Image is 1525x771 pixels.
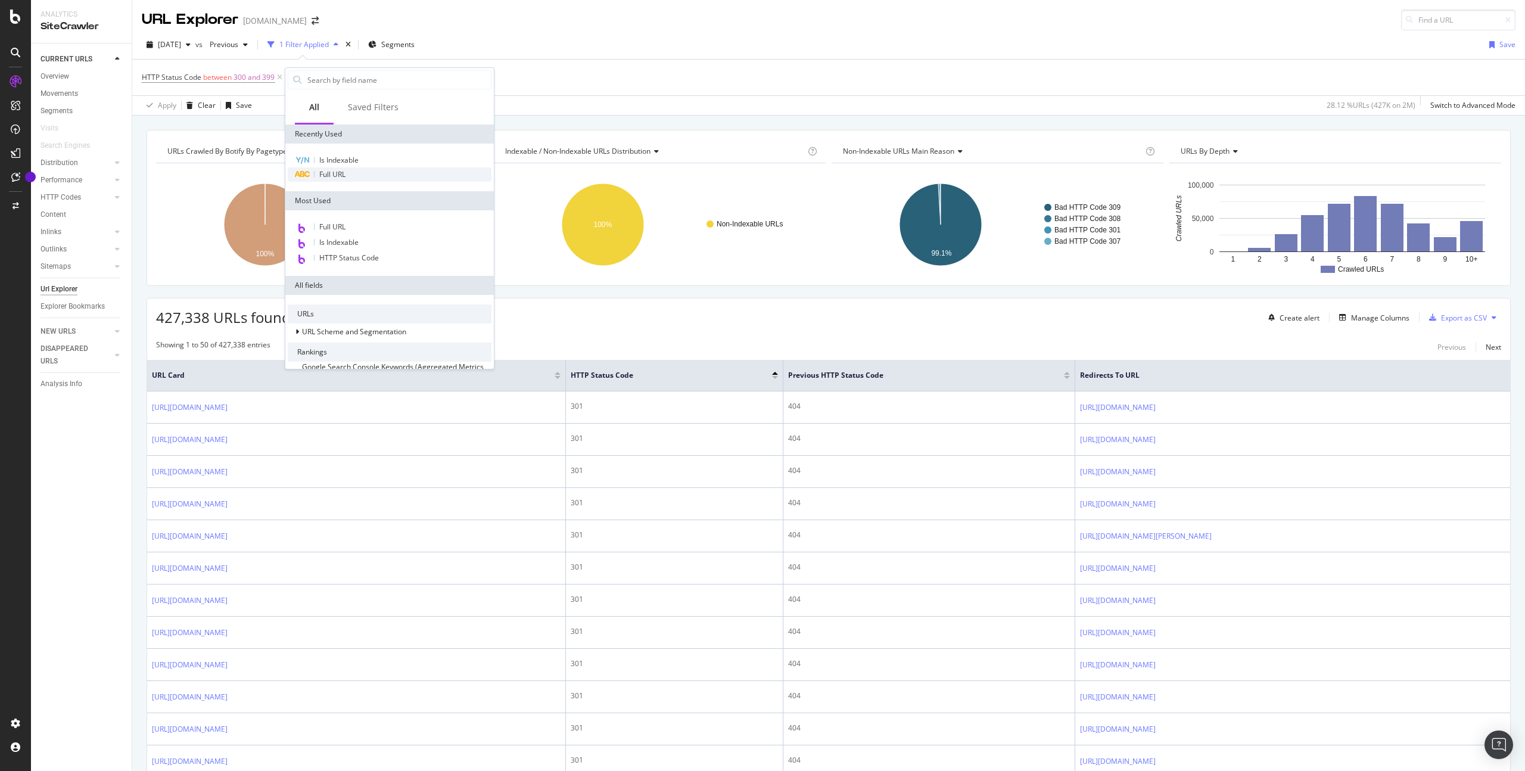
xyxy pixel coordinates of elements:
div: URLs [288,304,491,324]
svg: A chart. [156,173,488,276]
div: HTTP Codes [41,191,81,204]
a: [URL][DOMAIN_NAME] [152,530,228,542]
div: 301 [571,658,778,669]
text: Bad HTTP Code 308 [1054,214,1121,223]
div: All fields [285,276,494,295]
text: 0 [1210,248,1214,256]
a: [URL][DOMAIN_NAME] [152,627,228,639]
text: 8 [1417,255,1421,263]
div: 1 Filter Applied [279,39,329,49]
div: Explorer Bookmarks [41,300,105,313]
a: [URL][DOMAIN_NAME] [152,723,228,735]
div: 301 [571,562,778,573]
div: 404 [788,530,1069,540]
div: 404 [788,465,1069,476]
text: Crawled URLs [1175,195,1183,241]
div: Sitemaps [41,260,71,273]
div: Url Explorer [41,283,77,296]
button: Save [1484,35,1515,54]
div: Overview [41,70,69,83]
text: Bad HTTP Code 301 [1054,226,1121,234]
div: Performance [41,174,82,186]
div: Showing 1 to 50 of 427,338 entries [156,340,270,354]
div: 301 [571,433,778,444]
button: Previous [205,35,253,54]
text: 3 [1284,255,1288,263]
a: Visits [41,122,70,135]
a: [URL][DOMAIN_NAME] [152,434,228,446]
text: 100% [594,220,612,229]
a: [URL][DOMAIN_NAME] [1080,659,1156,671]
a: [URL][DOMAIN_NAME] [1080,627,1156,639]
div: Outlinks [41,243,67,256]
div: 301 [571,594,778,605]
div: 301 [571,723,778,733]
div: 404 [788,723,1069,733]
a: [URL][DOMAIN_NAME] [1080,498,1156,510]
a: Segments [41,105,123,117]
button: Switch to Advanced Mode [1426,96,1515,115]
div: [DOMAIN_NAME] [243,15,307,27]
div: Clear [198,100,216,110]
text: 100,000 [1188,181,1214,189]
div: 404 [788,401,1069,412]
text: 10+ [1465,255,1477,263]
a: Analysis Info [41,378,123,390]
div: Export as CSV [1441,313,1487,323]
button: Next [1486,340,1501,354]
div: Previous [1437,342,1466,352]
a: Content [41,209,123,221]
text: Non-Indexable URLs [717,220,783,228]
div: Apply [158,100,176,110]
a: [URL][DOMAIN_NAME] [152,659,228,671]
button: Save [221,96,252,115]
span: Redirects to URL [1080,370,1487,381]
button: [DATE] [142,35,195,54]
a: [URL][DOMAIN_NAME] [1080,466,1156,478]
a: Explorer Bookmarks [41,300,123,313]
div: NEW URLS [41,325,76,338]
span: HTTP Status Code [571,370,754,381]
a: CURRENT URLS [41,53,111,66]
a: Performance [41,174,111,186]
text: 99.1% [931,249,951,257]
div: 301 [571,498,778,508]
text: 1 [1231,255,1235,263]
div: Movements [41,88,78,100]
a: [URL][DOMAIN_NAME] [1080,756,1156,767]
a: [URL][DOMAIN_NAME] [1080,434,1156,446]
a: Distribution [41,157,111,169]
div: Analytics [41,10,122,20]
svg: A chart. [494,173,826,276]
span: vs [195,39,205,49]
a: [URL][DOMAIN_NAME] [1080,562,1156,574]
div: 404 [788,755,1069,766]
a: Inlinks [41,226,111,238]
a: Sitemaps [41,260,111,273]
span: Segments [381,39,415,49]
span: Non-Indexable URLs Main Reason [843,146,954,156]
div: Save [236,100,252,110]
div: DISAPPEARED URLS [41,343,101,368]
span: HTTP Status Code [142,72,201,82]
div: Open Intercom Messenger [1484,730,1513,759]
div: Most Used [285,191,494,210]
span: URLs Crawled By Botify By pagetype [167,146,287,156]
text: 9 [1443,255,1447,263]
div: Content [41,209,66,221]
input: Search by field name [306,71,491,89]
div: Search Engines [41,139,90,152]
div: 301 [571,755,778,766]
text: Crawled URLs [1338,265,1384,273]
a: Url Explorer [41,283,123,296]
div: 301 [571,465,778,476]
div: 404 [788,433,1069,444]
div: Save [1499,39,1515,49]
div: times [343,39,353,51]
div: 404 [788,594,1069,605]
text: Bad HTTP Code 309 [1054,203,1121,212]
span: URLs by Depth [1181,146,1230,156]
div: 404 [788,691,1069,701]
button: Previous [1437,340,1466,354]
